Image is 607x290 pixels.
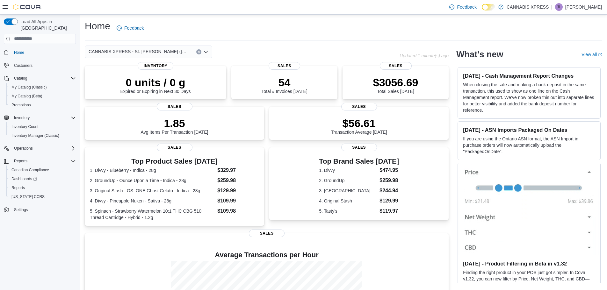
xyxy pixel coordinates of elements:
[456,49,503,60] h2: What's new
[11,145,35,152] button: Operations
[261,76,307,94] div: Total # Invoices [DATE]
[9,132,62,139] a: Inventory Manager (Classic)
[11,185,25,190] span: Reports
[598,53,602,57] svg: External link
[11,114,76,122] span: Inventory
[319,177,377,184] dt: 2. GroundUp
[9,92,76,100] span: My Catalog (Beta)
[217,207,259,215] dd: $109.98
[90,158,259,165] h3: Top Product Sales [DATE]
[9,166,52,174] a: Canadian Compliance
[120,76,191,89] p: 0 units / 0 g
[18,18,76,31] span: Load All Apps in [GEOGRAPHIC_DATA]
[9,184,76,192] span: Reports
[138,62,173,70] span: Inventory
[14,146,33,151] span: Operations
[319,198,377,204] dt: 4. Original Stash
[249,230,285,237] span: Sales
[9,92,45,100] a: My Catalog (Beta)
[11,103,31,108] span: Promotions
[463,136,595,155] p: If you are using the Ontario ASN format, the ASN Import in purchase orders will now automatically...
[1,157,78,166] button: Reports
[9,83,76,91] span: My Catalog (Classic)
[341,144,377,151] span: Sales
[141,117,208,135] div: Avg Items Per Transaction [DATE]
[157,144,192,151] span: Sales
[379,187,399,195] dd: $244.94
[1,113,78,122] button: Inventory
[341,103,377,110] span: Sales
[11,48,76,56] span: Home
[1,144,78,153] button: Operations
[14,76,27,81] span: Catalog
[9,132,76,139] span: Inventory Manager (Classic)
[269,62,300,70] span: Sales
[120,76,191,94] div: Expired or Expiring in Next 30 Days
[13,4,41,10] img: Cova
[9,123,76,131] span: Inventory Count
[11,62,35,69] a: Customers
[463,73,595,79] h3: [DATE] - Cash Management Report Changes
[380,62,412,70] span: Sales
[85,20,110,32] h1: Home
[11,74,30,82] button: Catalog
[9,166,76,174] span: Canadian Compliance
[90,177,215,184] dt: 2. GroundUp - Ounce Upon a Time - Indica - 28g
[217,166,259,174] dd: $329.97
[9,175,40,183] a: Dashboards
[463,127,595,133] h3: [DATE] - ASN Imports Packaged On Dates
[9,193,47,201] a: [US_STATE] CCRS
[90,208,215,221] dt: 5. Spinach - Strawberry Watermelon 10:1 THC CBG 510 Thread Cartridge - Hybrid - 1.2g
[14,63,33,68] span: Customers
[379,177,399,184] dd: $259.98
[6,101,78,110] button: Promotions
[9,101,33,109] a: Promotions
[11,133,59,138] span: Inventory Manager (Classic)
[261,76,307,89] p: 54
[11,206,76,214] span: Settings
[14,207,28,212] span: Settings
[9,175,76,183] span: Dashboards
[319,208,377,214] dt: 5. Tasty's
[557,3,561,11] span: JL
[11,145,76,152] span: Operations
[11,157,76,165] span: Reports
[6,166,78,174] button: Canadian Compliance
[319,167,377,173] dt: 1. Divvy
[124,25,144,31] span: Feedback
[319,158,399,165] h3: Top Brand Sales [DATE]
[141,117,208,130] p: 1.85
[9,184,27,192] a: Reports
[331,117,387,130] p: $56.61
[90,251,444,259] h4: Average Transactions per Hour
[9,101,76,109] span: Promotions
[11,206,30,214] a: Settings
[217,197,259,205] dd: $109.99
[6,131,78,140] button: Inventory Manager (Classic)
[11,194,45,199] span: [US_STATE] CCRS
[203,49,208,54] button: Open list of options
[319,187,377,194] dt: 3. [GEOGRAPHIC_DATA]
[507,3,549,11] p: CANNABIS XPRESS
[157,103,192,110] span: Sales
[90,187,215,194] dt: 3. Original Stash - OS. ONE Ghost Gelato - Indica - 28g
[11,124,39,129] span: Inventory Count
[6,183,78,192] button: Reports
[11,74,76,82] span: Catalog
[14,115,30,120] span: Inventory
[11,167,49,173] span: Canadian Compliance
[114,22,146,34] a: Feedback
[565,3,602,11] p: [PERSON_NAME]
[196,49,201,54] button: Clear input
[9,123,41,131] a: Inventory Count
[1,205,78,214] button: Settings
[14,159,27,164] span: Reports
[6,92,78,101] button: My Catalog (Beta)
[447,1,479,13] a: Feedback
[1,74,78,83] button: Catalog
[11,157,30,165] button: Reports
[1,48,78,57] button: Home
[90,167,215,173] dt: 1. Divvy - Blueberry - Indica - 28g
[11,176,37,181] span: Dashboards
